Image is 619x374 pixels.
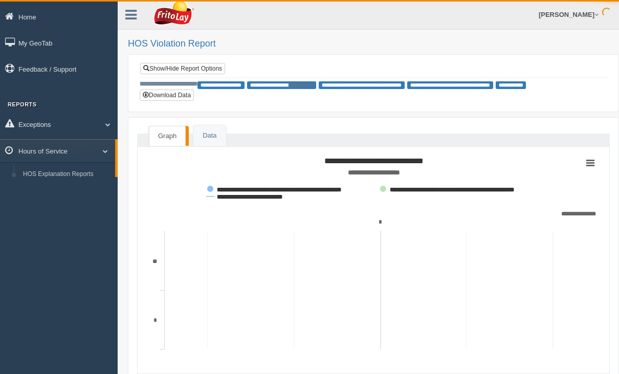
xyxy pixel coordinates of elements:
[193,125,226,146] a: Data
[140,63,225,74] a: Show/Hide Report Options
[140,90,194,101] button: Download Data
[149,126,186,146] a: Graph
[128,39,609,49] h2: HOS Violation Report
[18,165,115,184] a: HOS Explanation Reports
